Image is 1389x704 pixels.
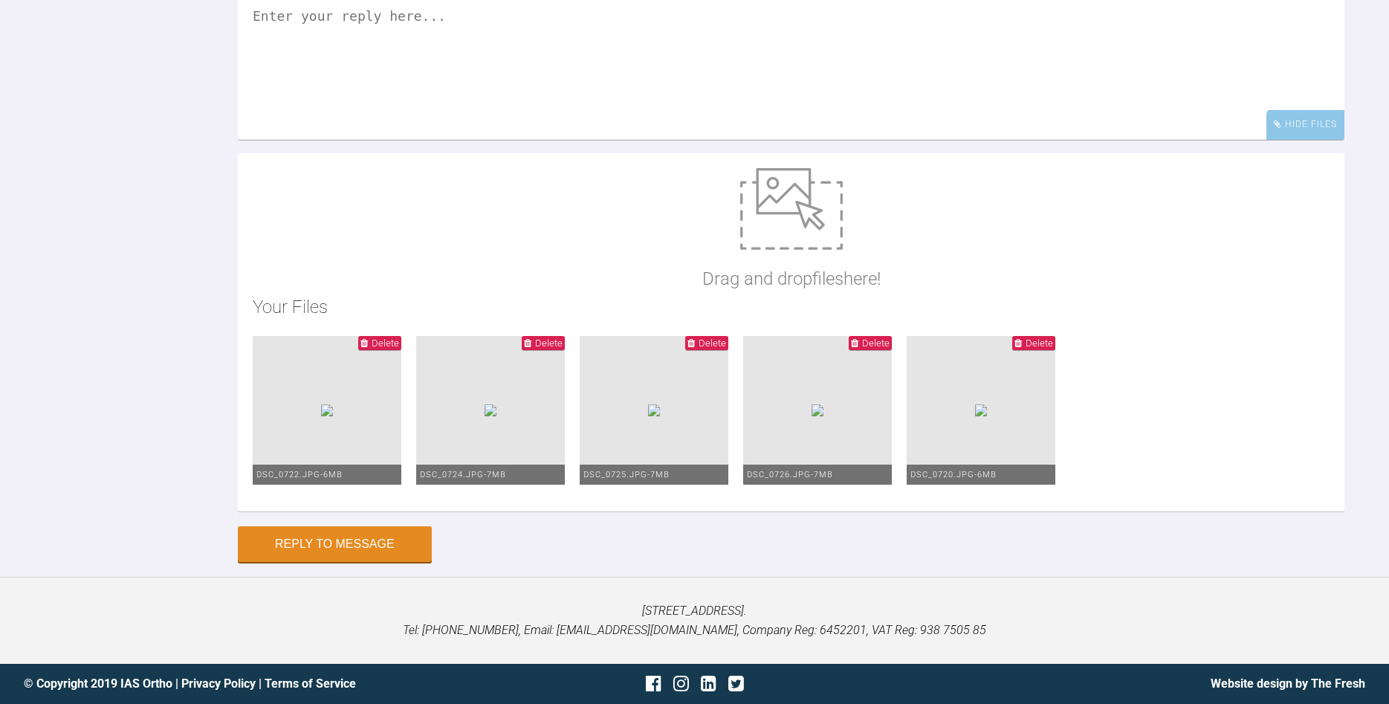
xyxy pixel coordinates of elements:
[975,404,987,416] img: f0e45d37-4c3a-4c06-9c07-9839eff00f83
[420,470,506,479] span: DSC_0724.JPG - 7MB
[535,338,563,349] span: Delete
[747,470,833,479] span: DSC_0726.JPG - 7MB
[253,293,1330,321] h2: Your Files
[1211,676,1365,691] a: Website design by The Fresh
[238,526,432,562] button: Reply to Message
[265,676,356,691] a: Terms of Service
[702,265,881,293] p: Drag and drop files here!
[648,404,660,416] img: 8a8ab9a2-2be8-4421-bd34-73e96a99852c
[181,676,256,691] a: Privacy Policy
[321,404,333,416] img: 7be96a6f-ff26-4daf-9aa1-79bd89ab527d
[862,338,890,349] span: Delete
[910,470,997,479] span: DSC_0720.JPG - 6MB
[24,601,1365,639] p: [STREET_ADDRESS]. Tel: [PHONE_NUMBER], Email: [EMAIL_ADDRESS][DOMAIN_NAME], Company Reg: 6452201,...
[372,338,399,349] span: Delete
[256,470,343,479] span: DSC_0722.JPG - 6MB
[1266,110,1344,139] div: Hide Files
[812,404,823,416] img: 8c6ee114-8925-4517-ba6d-4cfffd68845e
[1026,338,1053,349] span: Delete
[24,674,471,694] div: © Copyright 2019 IAS Ortho | |
[699,338,726,349] span: Delete
[583,470,670,479] span: DSC_0725.JPG - 7MB
[485,404,496,416] img: f1c1dc55-6b10-4ee2-9ae8-839c3d28e213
